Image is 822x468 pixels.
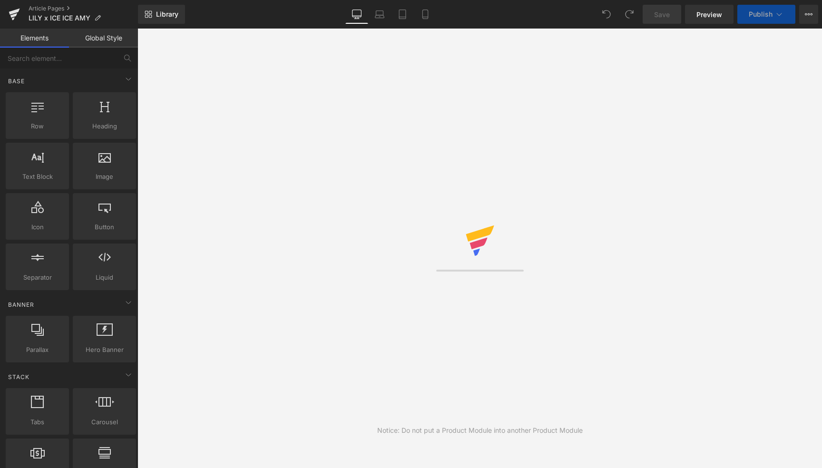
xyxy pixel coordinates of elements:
span: Hero Banner [76,345,133,355]
span: Banner [7,300,35,309]
span: Icon [9,222,66,232]
a: Article Pages [29,5,138,12]
a: Tablet [391,5,414,24]
span: Carousel [76,417,133,427]
button: More [799,5,818,24]
span: Save [654,10,670,19]
span: Row [9,121,66,131]
span: Preview [696,10,722,19]
a: Global Style [69,29,138,48]
span: Liquid [76,273,133,283]
a: Mobile [414,5,437,24]
button: Publish [737,5,795,24]
a: Preview [685,5,734,24]
a: Desktop [345,5,368,24]
span: Tabs [9,417,66,427]
span: Separator [9,273,66,283]
span: LILY x ICE ICE AMY [29,14,90,22]
span: Parallax [9,345,66,355]
a: Laptop [368,5,391,24]
span: Image [76,172,133,182]
button: Redo [620,5,639,24]
span: Library [156,10,178,19]
span: Publish [749,10,773,18]
span: Text Block [9,172,66,182]
span: Button [76,222,133,232]
div: Notice: Do not put a Product Module into another Product Module [377,425,583,436]
button: Undo [597,5,616,24]
a: New Library [138,5,185,24]
span: Stack [7,372,30,381]
span: Base [7,77,26,86]
span: Heading [76,121,133,131]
